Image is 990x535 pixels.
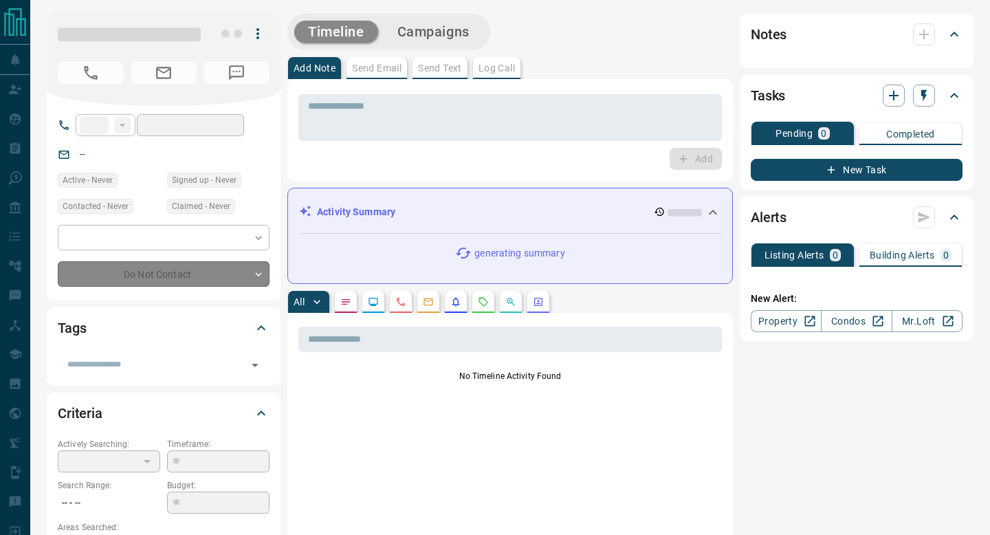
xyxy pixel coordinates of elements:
[294,297,305,307] p: All
[299,199,721,225] div: Activity Summary
[775,129,813,138] p: Pending
[833,250,838,260] p: 0
[423,296,434,307] svg: Emails
[821,129,826,138] p: 0
[58,479,160,492] p: Search Range:
[63,199,129,213] span: Contacted - Never
[751,18,962,51] div: Notes
[533,296,544,307] svg: Agent Actions
[368,296,379,307] svg: Lead Browsing Activity
[886,129,935,139] p: Completed
[58,521,269,534] p: Areas Searched:
[172,199,230,213] span: Claimed - Never
[870,250,935,260] p: Building Alerts
[80,149,85,160] a: --
[58,312,269,345] div: Tags
[505,296,516,307] svg: Opportunities
[892,310,962,332] a: Mr.Loft
[751,79,962,112] div: Tasks
[384,21,483,43] button: Campaigns
[298,370,722,382] p: No Timeline Activity Found
[751,201,962,234] div: Alerts
[172,173,236,187] span: Signed up - Never
[167,438,269,450] p: Timeframe:
[63,173,113,187] span: Active - Never
[294,63,335,73] p: Add Note
[340,296,351,307] svg: Notes
[131,62,197,84] span: No Email
[751,159,962,181] button: New Task
[395,296,406,307] svg: Calls
[450,296,461,307] svg: Listing Alerts
[58,317,86,339] h2: Tags
[751,23,786,45] h2: Notes
[58,62,124,84] span: No Number
[751,292,962,306] p: New Alert:
[294,21,378,43] button: Timeline
[203,62,269,84] span: No Number
[474,246,564,261] p: generating summary
[764,250,824,260] p: Listing Alerts
[58,397,269,430] div: Criteria
[751,85,785,107] h2: Tasks
[58,492,160,514] p: -- - --
[58,438,160,450] p: Actively Searching:
[943,250,949,260] p: 0
[821,310,892,332] a: Condos
[751,310,822,332] a: Property
[167,479,269,492] p: Budget:
[317,205,395,219] p: Activity Summary
[245,356,265,375] button: Open
[478,296,489,307] svg: Requests
[751,206,786,228] h2: Alerts
[58,261,269,287] div: Do Not Contact
[58,402,102,424] h2: Criteria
